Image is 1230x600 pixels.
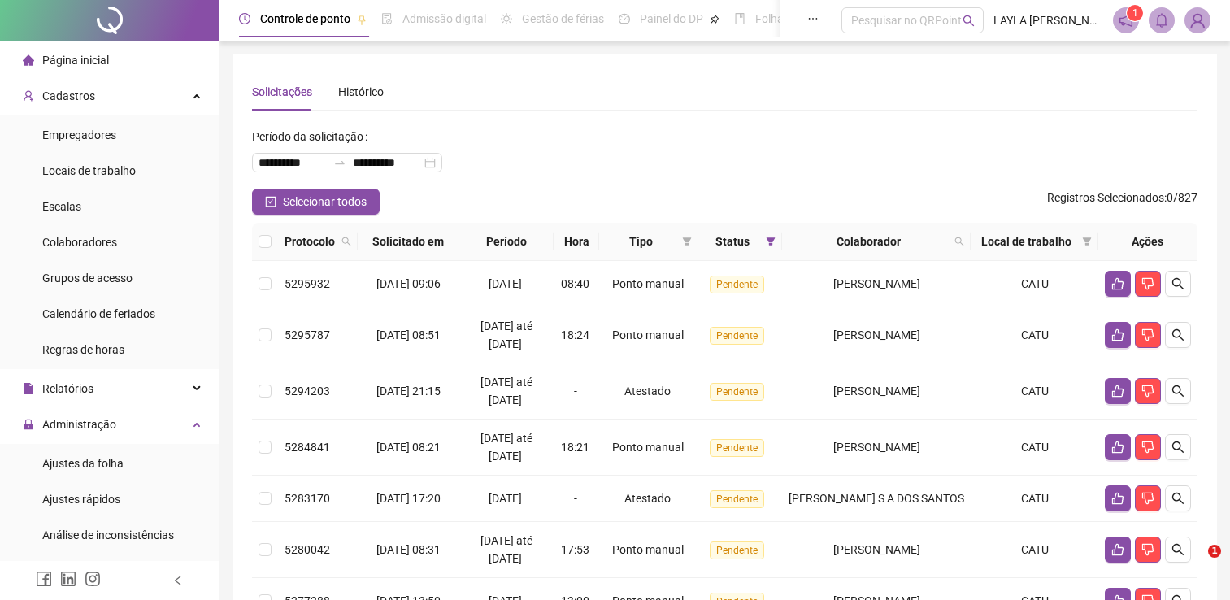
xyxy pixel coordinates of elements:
[1141,328,1154,341] span: dislike
[971,420,1098,476] td: CATU
[42,54,109,67] span: Página inicial
[624,385,671,398] span: Atestado
[971,261,1098,307] td: CATU
[1141,441,1154,454] span: dislike
[42,272,133,285] span: Grupos de acesso
[172,575,184,586] span: left
[1141,277,1154,290] span: dislike
[612,277,684,290] span: Ponto manual
[376,328,441,341] span: [DATE] 08:51
[376,492,441,505] span: [DATE] 17:20
[522,12,604,25] span: Gestão de férias
[252,189,380,215] button: Selecionar todos
[459,223,554,261] th: Período
[23,419,34,430] span: lock
[42,457,124,470] span: Ajustes da folha
[1141,492,1154,505] span: dislike
[1175,545,1214,584] iframe: Intercom live chat
[1208,545,1221,558] span: 1
[285,233,335,250] span: Protocolo
[42,128,116,141] span: Empregadores
[42,493,120,506] span: Ajustes rápidos
[285,543,330,556] span: 5280042
[1171,277,1184,290] span: search
[1111,543,1124,556] span: like
[1127,5,1143,21] sup: 1
[42,418,116,431] span: Administração
[42,89,95,102] span: Cadastros
[265,196,276,207] span: check-square
[260,12,350,25] span: Controle de ponto
[42,307,155,320] span: Calendário de feriados
[60,571,76,587] span: linkedin
[1047,189,1197,215] span: : 0 / 827
[376,385,441,398] span: [DATE] 21:15
[554,223,599,261] th: Hora
[833,441,920,454] span: [PERSON_NAME]
[640,12,703,25] span: Painel do DP
[1171,328,1184,341] span: search
[1141,543,1154,556] span: dislike
[1171,385,1184,398] span: search
[42,382,93,395] span: Relatórios
[42,343,124,356] span: Regras de horas
[285,385,330,398] span: 5294203
[789,233,948,250] span: Colaborador
[606,233,676,250] span: Tipo
[23,90,34,102] span: user-add
[612,543,684,556] span: Ponto manual
[338,83,384,101] div: Histórico
[763,229,779,254] span: filter
[480,320,532,350] span: [DATE] até [DATE]
[333,156,346,169] span: to
[333,156,346,169] span: swap-right
[402,12,486,25] span: Admissão digital
[36,571,52,587] span: facebook
[574,385,577,398] span: -
[1171,441,1184,454] span: search
[252,83,312,101] div: Solicitações
[705,233,759,250] span: Status
[1141,385,1154,398] span: dislike
[285,277,330,290] span: 5295932
[376,441,441,454] span: [DATE] 08:21
[710,439,764,457] span: Pendente
[1082,237,1092,246] span: filter
[682,237,692,246] span: filter
[833,385,920,398] span: [PERSON_NAME]
[1171,492,1184,505] span: search
[376,277,441,290] span: [DATE] 09:06
[341,237,351,246] span: search
[977,233,1076,250] span: Local de trabalho
[23,54,34,66] span: home
[833,277,920,290] span: [PERSON_NAME]
[971,363,1098,420] td: CATU
[710,15,719,24] span: pushpin
[285,441,330,454] span: 5284841
[480,376,532,407] span: [DATE] até [DATE]
[755,12,859,25] span: Folha de pagamento
[963,15,975,27] span: search
[1119,13,1133,28] span: notification
[734,13,745,24] span: book
[357,15,367,24] span: pushpin
[971,476,1098,522] td: CATU
[710,383,764,401] span: Pendente
[338,229,354,254] span: search
[954,237,964,246] span: search
[1079,229,1095,254] span: filter
[42,200,81,213] span: Escalas
[1111,277,1124,290] span: like
[381,13,393,24] span: file-done
[85,571,101,587] span: instagram
[376,543,441,556] span: [DATE] 08:31
[285,492,330,505] span: 5283170
[42,164,136,177] span: Locais de trabalho
[619,13,630,24] span: dashboard
[239,13,250,24] span: clock-circle
[710,541,764,559] span: Pendente
[1171,543,1184,556] span: search
[993,11,1103,29] span: LAYLA [PERSON_NAME] - PERBRAS
[679,229,695,254] span: filter
[480,432,532,463] span: [DATE] até [DATE]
